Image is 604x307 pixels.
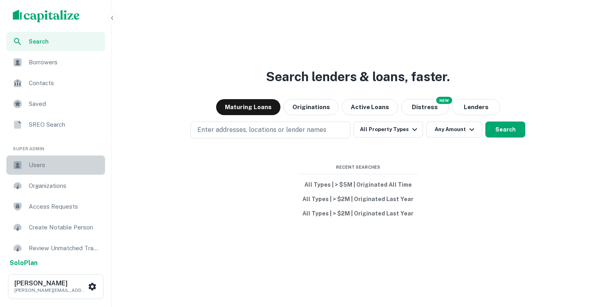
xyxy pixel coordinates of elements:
[197,125,326,135] p: Enter addresses, locations or lender names
[14,287,86,294] p: [PERSON_NAME][EMAIL_ADDRESS][DOMAIN_NAME]
[29,181,100,191] span: Organizations
[266,67,450,86] h3: Search lenders & loans, faster.
[10,259,38,267] strong: Solo Plan
[6,53,105,72] a: Borrowers
[29,202,100,211] span: Access Requests
[298,206,418,221] button: All Types | > $2M | Originated Last Year
[6,218,105,237] a: Create Notable Person
[6,74,105,93] a: Contacts
[29,58,100,67] span: Borrowers
[191,122,350,138] button: Enter addresses, locations or lender names
[342,99,398,115] button: Active Loans
[284,99,339,115] button: Originations
[29,243,100,253] span: Review Unmatched Transactions
[436,97,452,104] div: NEW
[426,122,482,138] button: Any Amount
[10,258,38,268] a: SoloPlan
[8,274,103,299] button: [PERSON_NAME][PERSON_NAME][EMAIL_ADDRESS][DOMAIN_NAME]
[216,99,280,115] button: Maturing Loans
[298,192,418,206] button: All Types | > $2M | Originated Last Year
[6,155,105,175] a: Users
[298,177,418,192] button: All Types | > $5M | Originated All Time
[6,197,105,216] a: Access Requests
[564,243,604,281] iframe: Chat Widget
[6,239,105,258] a: Review Unmatched Transactions
[29,223,100,232] span: Create Notable Person
[29,78,100,88] span: Contacts
[452,99,500,115] button: Lenders
[401,99,449,115] button: Search distressed loans with lien and other non-mortgage details.
[29,99,100,109] span: Saved
[14,280,86,287] h6: [PERSON_NAME]
[6,94,105,114] a: Saved
[29,160,100,170] span: Users
[6,176,105,195] a: Organizations
[298,164,418,171] span: Recent Searches
[29,37,100,46] span: Search
[354,122,423,138] button: All Property Types
[29,120,100,130] span: SREO Search
[13,10,80,22] img: capitalize-logo.png
[6,136,105,155] li: Super Admin
[6,115,105,134] a: SREO Search
[485,122,525,138] button: Search
[6,32,105,51] a: Search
